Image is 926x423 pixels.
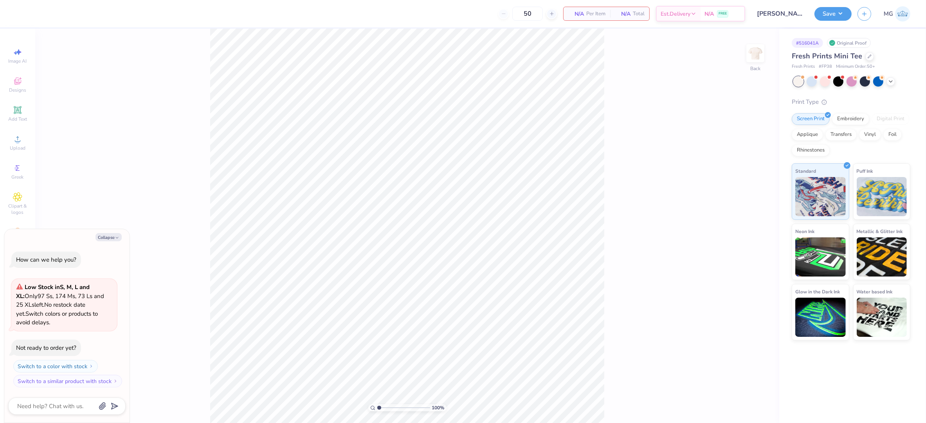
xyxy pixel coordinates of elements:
[748,45,763,61] img: Back
[819,63,832,70] span: # FP38
[884,6,910,22] a: MG
[13,360,98,372] button: Switch to a color with stock
[16,344,76,352] div: Not ready to order yet?
[795,237,846,277] img: Neon Ink
[795,287,840,296] span: Glow in the Dark Ink
[9,87,26,93] span: Designs
[857,287,893,296] span: Water based Ink
[814,7,852,21] button: Save
[704,10,714,18] span: N/A
[792,51,862,61] span: Fresh Prints Mini Tee
[857,227,903,235] span: Metallic & Glitter Ink
[825,129,857,141] div: Transfers
[792,63,815,70] span: Fresh Prints
[795,227,814,235] span: Neon Ink
[859,129,881,141] div: Vinyl
[10,145,25,151] span: Upload
[857,167,873,175] span: Puff Ink
[8,116,27,122] span: Add Text
[795,298,846,337] img: Glow in the Dark Ink
[795,167,816,175] span: Standard
[568,10,584,18] span: N/A
[857,298,907,337] img: Water based Ink
[9,58,27,64] span: Image AI
[16,301,85,318] span: No restock date yet.
[857,177,907,216] img: Puff Ink
[857,237,907,277] img: Metallic & Glitter Ink
[89,364,94,369] img: Switch to a color with stock
[512,7,543,21] input: – –
[95,233,122,241] button: Collapse
[895,6,910,22] img: Mary Grace
[16,283,90,300] strong: Low Stock in S, M, L and XL :
[795,177,846,216] img: Standard
[883,129,902,141] div: Foil
[16,283,104,326] span: Only 97 Ss, 174 Ms, 73 Ls and 25 XLs left. Switch colors or products to avoid delays.
[13,375,122,387] button: Switch to a similar product with stock
[432,404,445,411] span: 100 %
[633,10,645,18] span: Total
[661,10,690,18] span: Est. Delivery
[884,9,893,18] span: MG
[792,129,823,141] div: Applique
[827,38,871,48] div: Original Proof
[4,203,31,215] span: Clipart & logos
[751,6,809,22] input: Untitled Design
[836,63,875,70] span: Minimum Order: 50 +
[586,10,605,18] span: Per Item
[16,256,76,264] div: How can we help you?
[750,65,760,72] div: Back
[792,38,823,48] div: # 516041A
[792,145,830,156] div: Rhinestones
[113,379,118,383] img: Switch to a similar product with stock
[832,113,869,125] div: Embroidery
[615,10,631,18] span: N/A
[872,113,910,125] div: Digital Print
[719,11,727,16] span: FREE
[12,174,24,180] span: Greek
[792,98,910,107] div: Print Type
[792,113,830,125] div: Screen Print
